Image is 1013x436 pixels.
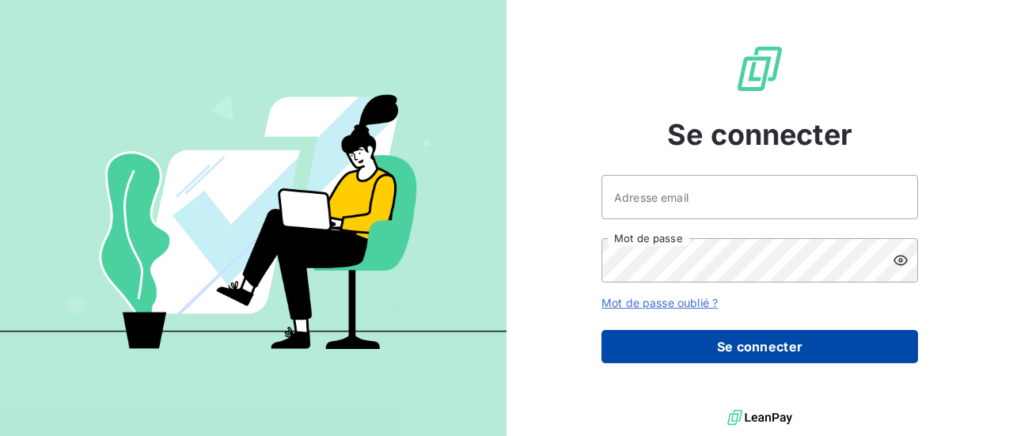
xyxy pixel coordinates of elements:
img: Logo LeanPay [734,44,785,94]
a: Mot de passe oublié ? [601,296,718,309]
span: Se connecter [667,113,852,156]
input: placeholder [601,175,918,219]
button: Se connecter [601,330,918,363]
img: logo [727,406,792,430]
